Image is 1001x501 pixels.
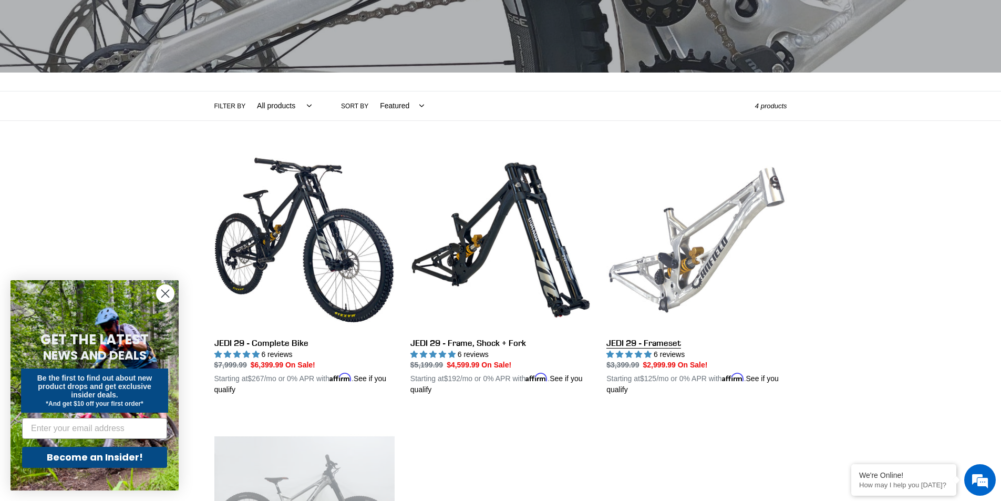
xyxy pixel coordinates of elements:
div: We're Online! [859,471,948,479]
span: Be the first to find out about new product drops and get exclusive insider deals. [37,374,152,399]
button: Become an Insider! [22,447,167,468]
span: NEWS AND DEALS [43,347,147,364]
p: How may I help you today? [859,481,948,489]
label: Sort by [341,101,368,111]
label: Filter by [214,101,246,111]
button: Close dialog [156,284,174,303]
span: GET THE LATEST [40,330,149,349]
input: Enter your email address [22,418,167,439]
span: 4 products [755,102,787,110]
span: *And get $10 off your first order* [46,400,143,407]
